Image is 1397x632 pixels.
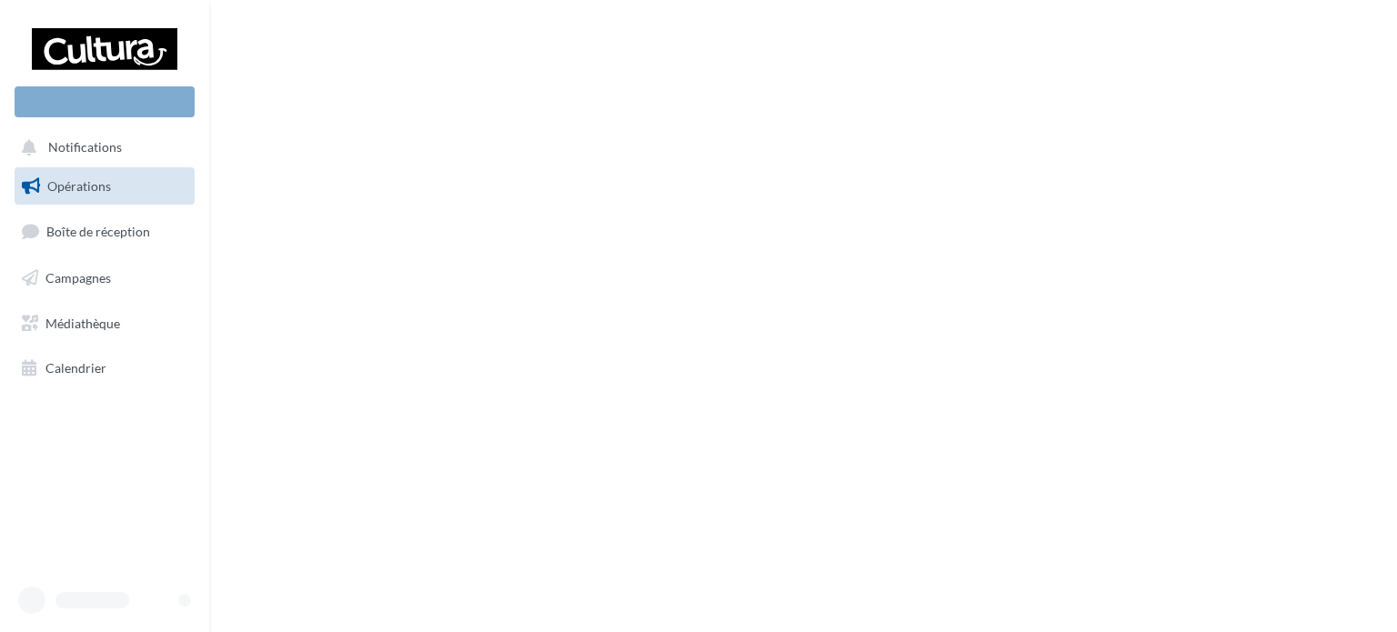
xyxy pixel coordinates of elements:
span: Boîte de réception [46,224,150,239]
span: Notifications [48,140,122,155]
a: Campagnes [11,259,198,297]
a: Médiathèque [11,305,198,343]
span: Campagnes [45,270,111,286]
span: Opérations [47,178,111,194]
a: Opérations [11,167,198,206]
span: Médiathèque [45,315,120,330]
a: Calendrier [11,349,198,387]
span: Calendrier [45,360,106,376]
a: Boîte de réception [11,212,198,251]
div: Nouvelle campagne [15,86,195,117]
